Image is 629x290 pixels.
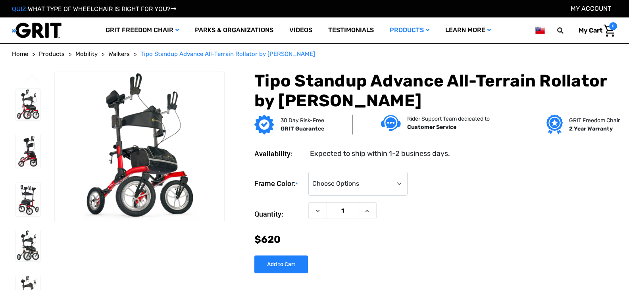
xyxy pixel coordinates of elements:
[39,50,65,58] span: Products
[108,50,130,58] span: Walkers
[187,17,281,43] a: Parks & Organizations
[16,89,40,121] img: Tipo Standup Advance All-Terrain Rollator by Comodita
[609,22,617,30] span: 0
[254,115,274,134] img: GRIT Guarantee
[55,71,224,222] img: Tipo Standup Advance All-Terrain Rollator by Comodita
[254,255,308,273] input: Add to Cart
[310,148,450,159] dd: Expected to ship within 1-2 business days.
[108,50,130,59] a: Walkers
[140,50,315,59] a: Tipo Standup Advance All-Terrain Rollator by [PERSON_NAME]
[75,50,98,58] span: Mobility
[573,22,617,39] a: Cart with 0 items
[407,124,456,131] strong: Customer Service
[98,17,187,43] a: GRIT Freedom Chair
[16,230,40,262] img: Tipo Standup Advance All-Terrain Rollator by Comodita
[569,116,620,125] p: GRIT Freedom Chair
[12,50,28,58] span: Home
[254,148,304,159] dt: Availability:
[39,50,65,59] a: Products
[140,50,315,58] span: Tipo Standup Advance All-Terrain Rollator by [PERSON_NAME]
[24,75,40,84] button: Go to slide 3 of 3
[569,125,613,132] strong: 2 Year Warranty
[254,202,304,226] label: Quantity:
[579,27,602,34] span: My Cart
[535,25,545,35] img: us.png
[12,22,62,38] img: GRIT All-Terrain Wheelchair and Mobility Equipment
[561,22,573,39] input: Search
[12,5,28,13] span: QUIZ:
[12,5,176,13] a: QUIZ:WHAT TYPE OF WHEELCHAIR IS RIGHT FOR YOU?
[571,5,611,12] a: Account
[254,71,617,111] h1: Tipo Standup Advance All-Terrain Rollator by [PERSON_NAME]
[604,25,615,37] img: Cart
[281,116,324,125] p: 30 Day Risk-Free
[281,17,320,43] a: Videos
[254,172,304,196] label: Frame Color:
[320,17,382,43] a: Testimonials
[12,50,28,59] a: Home
[546,115,563,134] img: Grit freedom
[382,17,437,43] a: Products
[254,234,281,245] span: $620
[407,115,490,123] p: Rider Support Team dedicated to
[75,50,98,59] a: Mobility
[281,125,324,132] strong: GRIT Guarantee
[16,134,40,169] img: Tipo Standup Advance All-Terrain Rollator by Comodita
[16,182,40,216] img: Tipo Standup Advance All-Terrain Rollator by Comodita
[381,115,401,131] img: Customer service
[12,50,617,59] nav: Breadcrumb
[437,17,499,43] a: Learn More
